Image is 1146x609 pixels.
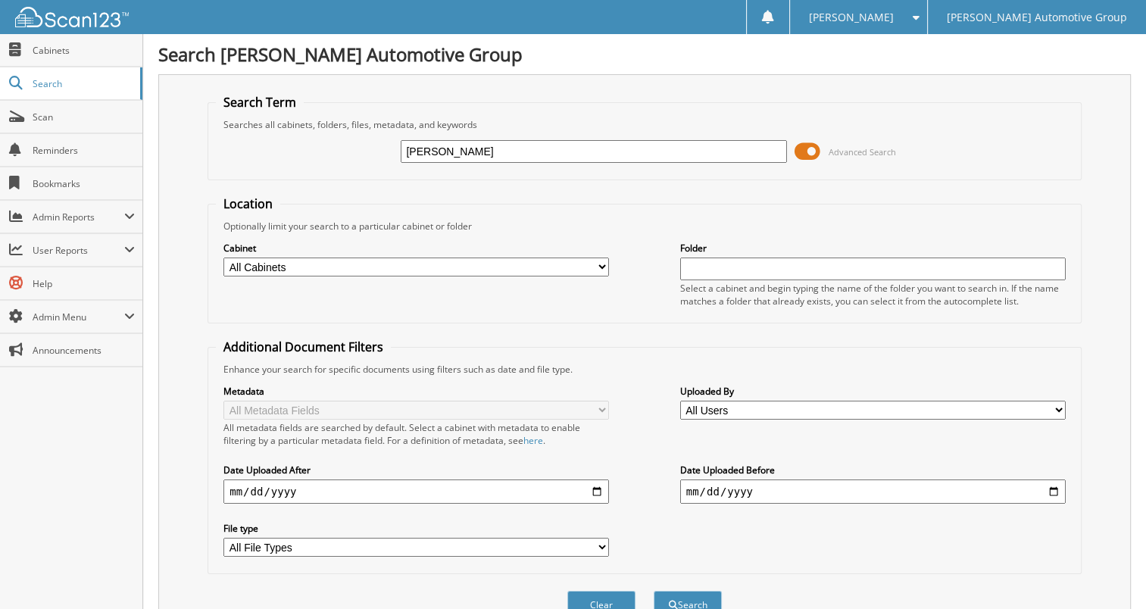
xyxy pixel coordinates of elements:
span: Cabinets [33,44,135,57]
div: Enhance your search for specific documents using filters such as date and file type. [216,363,1073,376]
input: start [223,479,609,504]
input: end [680,479,1066,504]
h1: Search [PERSON_NAME] Automotive Group [158,42,1131,67]
label: Date Uploaded After [223,464,609,476]
label: Cabinet [223,242,609,255]
div: Optionally limit your search to a particular cabinet or folder [216,220,1073,233]
span: Advanced Search [829,146,896,158]
span: Announcements [33,344,135,357]
span: Reminders [33,144,135,157]
div: Searches all cabinets, folders, files, metadata, and keywords [216,118,1073,131]
iframe: Chat Widget [1070,536,1146,609]
span: User Reports [33,244,124,257]
div: Select a cabinet and begin typing the name of the folder you want to search in. If the name match... [680,282,1066,308]
label: Uploaded By [680,385,1066,398]
label: Folder [680,242,1066,255]
img: scan123-logo-white.svg [15,7,129,27]
a: here [523,434,543,447]
label: File type [223,522,609,535]
span: Search [33,77,133,90]
span: [PERSON_NAME] [809,13,894,22]
legend: Location [216,195,280,212]
span: Help [33,277,135,290]
span: Admin Reports [33,211,124,223]
legend: Additional Document Filters [216,339,391,355]
span: Bookmarks [33,177,135,190]
div: All metadata fields are searched by default. Select a cabinet with metadata to enable filtering b... [223,421,609,447]
label: Date Uploaded Before [680,464,1066,476]
legend: Search Term [216,94,304,111]
span: [PERSON_NAME] Automotive Group [947,13,1127,22]
span: Admin Menu [33,311,124,323]
span: Scan [33,111,135,123]
label: Metadata [223,385,609,398]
